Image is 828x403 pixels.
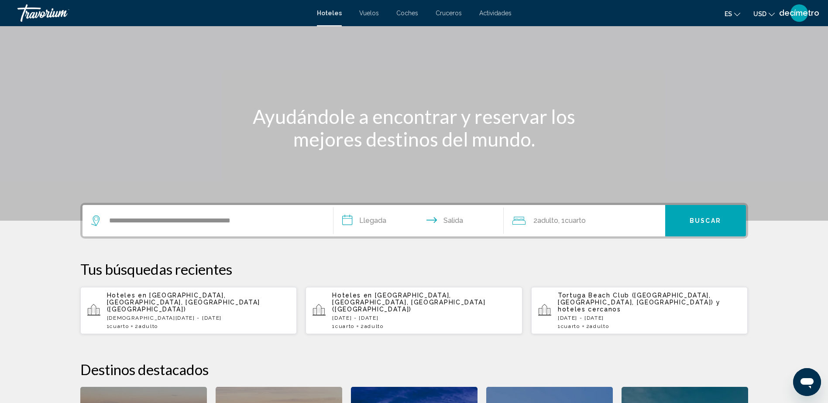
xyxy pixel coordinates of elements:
[504,205,665,236] button: Viajeros: 2 adultos, 0 niños
[335,323,354,329] span: Cuarto
[107,292,260,313] span: [GEOGRAPHIC_DATA], [GEOGRAPHIC_DATA], [GEOGRAPHIC_DATA] ([GEOGRAPHIC_DATA])
[558,299,721,313] span: y hoteles cercanos
[332,323,335,329] font: 1
[725,7,740,20] button: Cambiar idioma
[364,323,384,329] span: Adulto
[779,9,819,17] span: decímetro
[396,10,418,17] a: Coches
[558,323,561,329] font: 1
[359,10,379,17] a: Vuelos
[333,205,504,236] button: Fechas de entrada y salida
[107,323,110,329] font: 1
[725,10,732,17] span: es
[107,292,147,299] span: Hoteles en
[80,361,748,378] h2: Destinos destacados
[753,10,766,17] span: USD
[531,287,748,335] button: Tortuga Beach Club ([GEOGRAPHIC_DATA], [GEOGRAPHIC_DATA], [GEOGRAPHIC_DATA]) y hoteles cercanos[D...
[565,216,586,225] span: Cuarto
[80,287,297,335] button: Hoteles en [GEOGRAPHIC_DATA], [GEOGRAPHIC_DATA], [GEOGRAPHIC_DATA] ([GEOGRAPHIC_DATA])[DEMOGRAPHI...
[665,205,746,236] button: Buscar
[317,10,342,17] a: Hoteles
[251,105,578,150] h1: Ayudándole a encontrar y reservar los mejores destinos del mundo.
[533,216,537,225] font: 2
[332,315,515,321] p: [DATE] - [DATE]
[558,216,565,225] font: , 1
[793,368,821,396] iframe: Button to launch messaging window
[690,218,721,225] span: Buscar
[107,315,290,321] p: [DEMOGRAPHIC_DATA][DATE] - [DATE]
[139,323,158,329] span: Adulto
[586,323,590,329] font: 2
[436,10,462,17] a: Cruceros
[332,292,485,313] span: [GEOGRAPHIC_DATA], [GEOGRAPHIC_DATA], [GEOGRAPHIC_DATA] ([GEOGRAPHIC_DATA])
[80,260,748,278] p: Tus búsquedas recientes
[590,323,609,329] span: Adulto
[753,7,775,20] button: Cambiar moneda
[135,323,139,329] font: 2
[110,323,129,329] span: Cuarto
[332,292,372,299] span: Hoteles en
[788,4,811,22] button: Menú de usuario
[82,205,746,236] div: Widget de búsqueda
[479,10,512,17] a: Actividades
[17,4,308,22] a: Travorium
[558,292,714,306] span: Tortuga Beach Club ([GEOGRAPHIC_DATA], [GEOGRAPHIC_DATA], [GEOGRAPHIC_DATA])
[561,323,580,329] span: Cuarto
[306,287,522,335] button: Hoteles en [GEOGRAPHIC_DATA], [GEOGRAPHIC_DATA], [GEOGRAPHIC_DATA] ([GEOGRAPHIC_DATA])[DATE] - [D...
[361,323,364,329] font: 2
[537,216,558,225] span: Adulto
[558,315,741,321] p: [DATE] - [DATE]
